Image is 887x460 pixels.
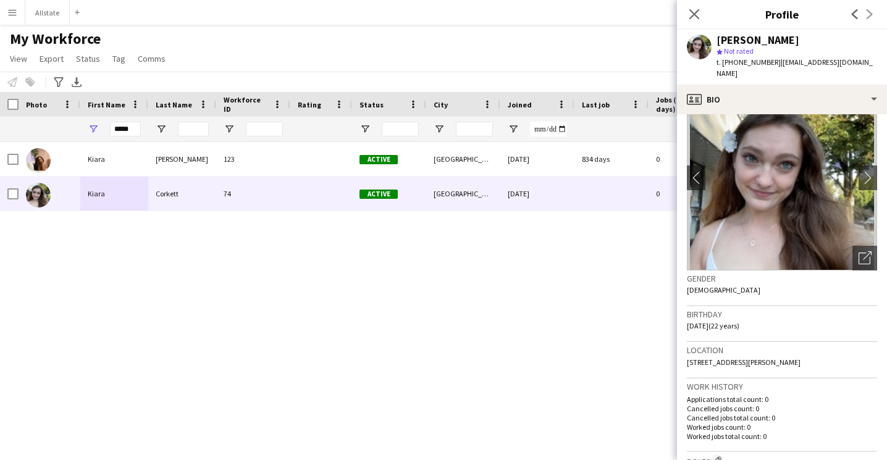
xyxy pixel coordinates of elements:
[582,100,610,109] span: Last job
[51,75,66,90] app-action-btn: Advanced filters
[110,122,141,136] input: First Name Filter Input
[687,381,877,392] h3: Work history
[35,51,69,67] a: Export
[133,51,170,67] a: Comms
[426,142,500,176] div: [GEOGRAPHIC_DATA]
[687,432,877,441] p: Worked jobs total count: 0
[80,177,148,211] div: Kiara
[156,100,192,109] span: Last Name
[382,122,419,136] input: Status Filter Input
[687,85,877,270] img: Crew avatar or photo
[25,1,70,25] button: Allstate
[178,122,209,136] input: Last Name Filter Input
[500,177,574,211] div: [DATE]
[359,123,371,135] button: Open Filter Menu
[508,100,532,109] span: Joined
[717,35,799,46] div: [PERSON_NAME]
[76,53,100,64] span: Status
[687,395,877,404] p: Applications total count: 0
[69,75,84,90] app-action-btn: Export XLSX
[717,57,873,78] span: | [EMAIL_ADDRESS][DOMAIN_NAME]
[500,142,574,176] div: [DATE]
[649,142,729,176] div: 0
[687,345,877,356] h3: Location
[148,142,216,176] div: [PERSON_NAME]
[298,100,321,109] span: Rating
[107,51,130,67] a: Tag
[687,285,760,295] span: [DEMOGRAPHIC_DATA]
[148,177,216,211] div: Corkett
[10,53,27,64] span: View
[216,177,290,211] div: 74
[88,100,125,109] span: First Name
[677,6,887,22] h3: Profile
[687,309,877,320] h3: Birthday
[216,142,290,176] div: 123
[677,85,887,114] div: Bio
[359,100,384,109] span: Status
[687,422,877,432] p: Worked jobs count: 0
[656,95,707,114] span: Jobs (last 90 days)
[246,122,283,136] input: Workforce ID Filter Input
[687,321,739,330] span: [DATE] (22 years)
[10,30,101,48] span: My Workforce
[434,100,448,109] span: City
[687,404,877,413] p: Cancelled jobs count: 0
[852,246,877,270] div: Open photos pop-in
[434,123,445,135] button: Open Filter Menu
[40,53,64,64] span: Export
[687,273,877,284] h3: Gender
[359,155,398,164] span: Active
[687,413,877,422] p: Cancelled jobs total count: 0
[426,177,500,211] div: [GEOGRAPHIC_DATA]
[26,100,47,109] span: Photo
[80,142,148,176] div: Kiara
[359,190,398,199] span: Active
[724,46,754,56] span: Not rated
[574,142,649,176] div: 834 days
[26,183,51,207] img: Kiara Corkett
[71,51,105,67] a: Status
[156,123,167,135] button: Open Filter Menu
[224,95,268,114] span: Workforce ID
[112,53,125,64] span: Tag
[717,57,781,67] span: t. [PHONE_NUMBER]
[456,122,493,136] input: City Filter Input
[138,53,166,64] span: Comms
[224,123,235,135] button: Open Filter Menu
[88,123,99,135] button: Open Filter Menu
[26,148,51,173] img: Kiara Barclay
[687,358,801,367] span: [STREET_ADDRESS][PERSON_NAME]
[508,123,519,135] button: Open Filter Menu
[530,122,567,136] input: Joined Filter Input
[5,51,32,67] a: View
[649,177,729,211] div: 0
